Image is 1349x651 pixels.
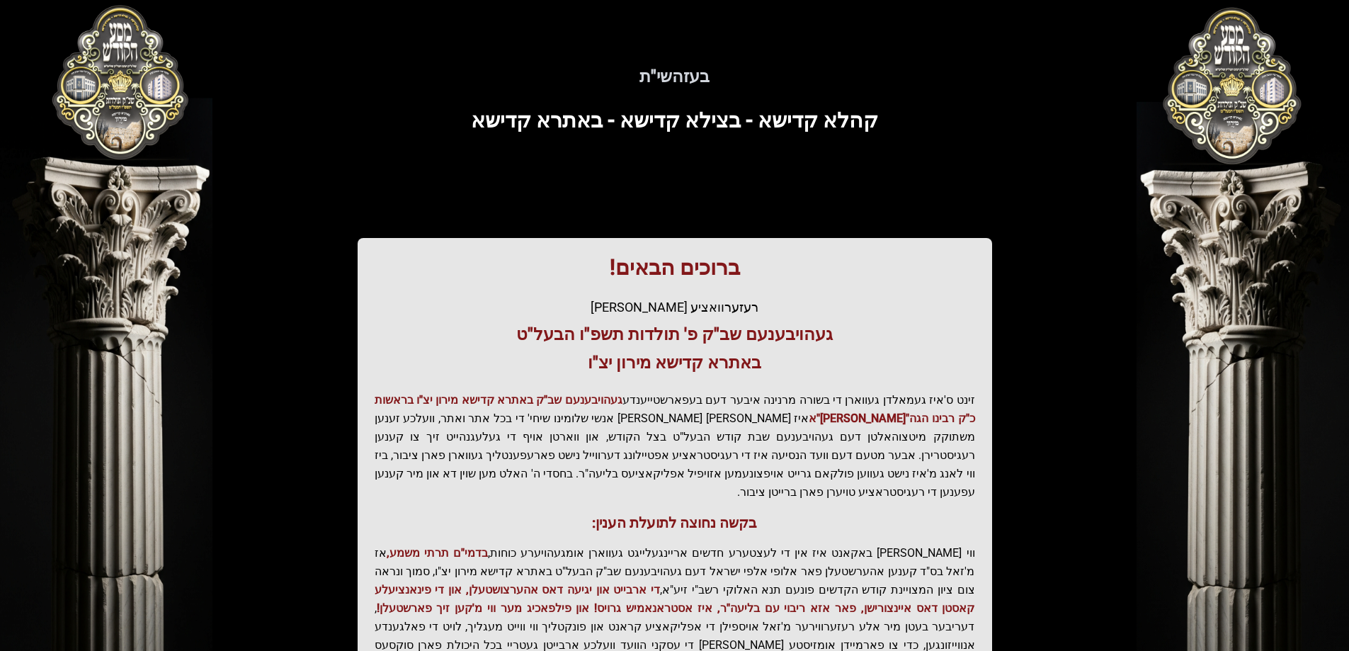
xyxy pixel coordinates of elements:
[375,255,975,281] h1: ברוכים הבאים!
[375,323,975,346] h3: געהויבענעם שב"ק פ' תולדות תשפ"ו הבעל"ט
[375,391,975,502] p: זינט ס'איז געמאלדן געווארן די בשורה מרנינה איבער דעם בעפארשטייענדע איז [PERSON_NAME] [PERSON_NAME...
[375,513,975,533] h3: בקשה נחוצה לתועלת הענין:
[244,65,1105,88] h5: בעזהשי"ת
[375,351,975,374] h3: באתרא קדישא מירון יצ"ו
[375,298,975,317] div: רעזערוואציע [PERSON_NAME]
[375,393,975,425] span: געהויבענעם שב"ק באתרא קדישא מירון יצ"ו בראשות כ"ק רבינו הגה"[PERSON_NAME]"א
[471,108,878,132] span: קהלא קדישא - בצילא קדישא - באתרא קדישא
[387,546,488,560] span: בדמי"ם תרתי משמע,
[375,583,975,615] span: די ארבייט און יגיעה דאס אהערצושטעלן, און די פינאנציעלע קאסטן דאס איינצורישן, פאר אזא ריבוי עם בלי...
